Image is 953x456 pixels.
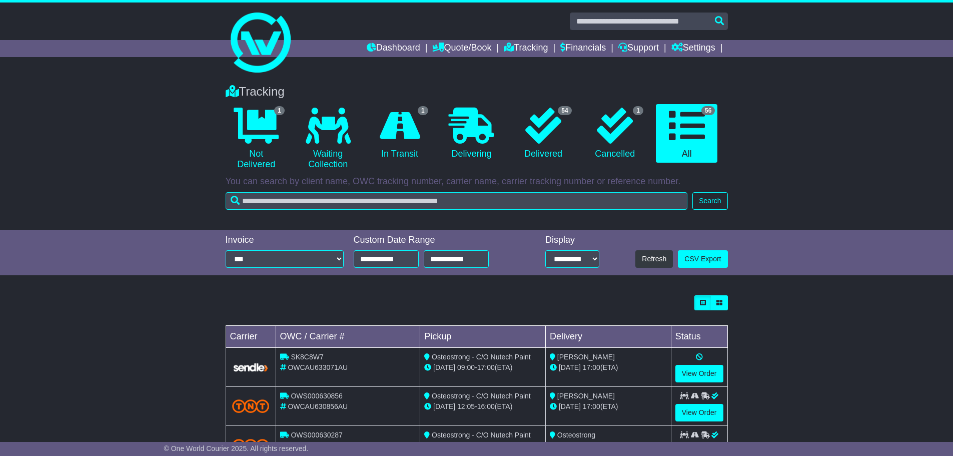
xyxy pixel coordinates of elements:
span: 17:00 [583,402,600,410]
span: 1 [633,106,643,115]
a: View Order [675,404,723,421]
span: 54 [558,106,571,115]
div: - (ETA) [424,362,541,373]
button: Refresh [635,250,673,268]
div: (ETA) [550,401,667,412]
img: TNT_Domestic.png [232,399,270,413]
span: [DATE] [559,402,581,410]
div: - (ETA) [424,440,541,451]
a: 1 Not Delivered [226,104,287,174]
span: 1 [274,106,285,115]
div: (ETA) [550,362,667,373]
div: Custom Date Range [354,235,514,246]
span: [DATE] [559,363,581,371]
a: Financials [560,40,606,57]
span: © One World Courier 2025. All rights reserved. [164,444,309,452]
span: OWS000630856 [291,392,343,400]
span: [PERSON_NAME] [557,353,615,361]
span: 12:05 [457,402,475,410]
a: View Order [675,365,723,382]
div: Invoice [226,235,344,246]
span: [DATE] [433,402,455,410]
img: GetCarrierServiceLogo [232,362,270,373]
div: Tracking [221,85,733,99]
td: Delivery [545,326,671,348]
a: Support [618,40,659,57]
span: 09:00 [457,363,475,371]
span: OWCAU630856AU [288,402,348,410]
img: TNT_Domestic.png [232,439,270,452]
a: 1 In Transit [369,104,430,163]
a: Delivering [441,104,502,163]
td: OWC / Carrier # [276,326,420,348]
span: Osteostrong - C/O Nutech Paint [432,353,531,361]
span: [PERSON_NAME] [557,392,615,400]
span: Osteostrong - C/O Nutech Paint [432,431,531,439]
button: Search [692,192,727,210]
a: 1 Cancelled [584,104,646,163]
td: Pickup [420,326,546,348]
span: OWS000630287 [291,431,343,439]
span: 56 [701,106,715,115]
a: Quote/Book [432,40,491,57]
span: OWCAU633071AU [288,363,348,371]
span: 17:00 [477,363,495,371]
td: Status [671,326,727,348]
span: 1 [418,106,428,115]
td: Carrier [226,326,276,348]
a: Settings [671,40,715,57]
p: You can search by client name, OWC tracking number, carrier name, carrier tracking number or refe... [226,176,728,187]
a: 54 Delivered [512,104,574,163]
span: SK8C8W7 [291,353,323,361]
div: - (ETA) [424,401,541,412]
span: Osteostrong - C/O Nutech Paint [432,392,531,400]
div: Display [545,235,599,246]
span: 17:00 [583,363,600,371]
a: Dashboard [367,40,420,57]
a: CSV Export [678,250,727,268]
span: [DATE] [433,363,455,371]
a: 56 All [656,104,717,163]
span: 16:00 [477,402,495,410]
a: Waiting Collection [297,104,359,174]
a: Tracking [504,40,548,57]
span: Osteostrong [GEOGRAPHIC_DATA] [550,431,623,449]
